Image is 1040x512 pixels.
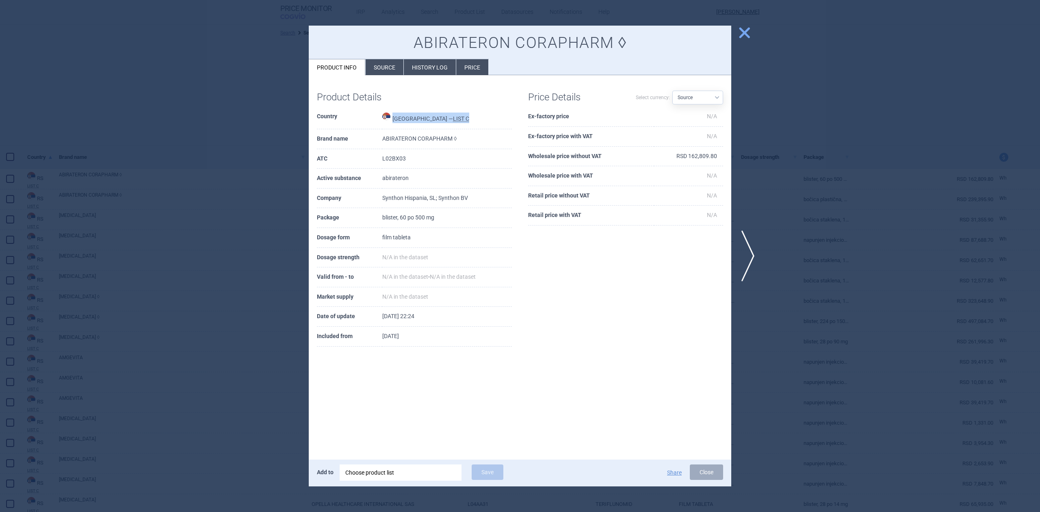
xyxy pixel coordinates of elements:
td: film tableta [382,228,512,248]
img: Serbia [382,113,390,121]
span: N/A [707,133,717,139]
span: N/A in the dataset [430,273,476,280]
td: abirateron [382,169,512,189]
td: [GEOGRAPHIC_DATA] — [382,107,512,129]
th: Package [317,208,382,228]
td: blister, 60 po 500 mg [382,208,512,228]
p: Add to [317,464,334,480]
th: Included from [317,327,382,347]
th: ATC [317,149,382,169]
h1: Product Details [317,91,414,103]
span: N/A in the dataset [382,254,428,260]
li: History log [404,59,456,75]
button: Save [472,464,503,480]
th: Brand name [317,129,382,149]
td: RSD 162,809.80 [654,147,723,167]
th: Date of update [317,307,382,327]
th: Company [317,189,382,208]
span: N/A [707,113,717,119]
h1: ABIRATERON CORAPHARM ◊ [317,34,723,52]
span: N/A [707,172,717,179]
div: Choose product list [340,464,461,481]
h1: Price Details [528,91,626,103]
th: Wholesale price with VAT [528,166,654,186]
li: Price [456,59,488,75]
th: Retail price without VAT [528,186,654,206]
th: Wholesale price without VAT [528,147,654,167]
td: [DATE] [382,327,512,347]
td: L02BX03 [382,149,512,169]
span: N/A [707,192,717,199]
th: Ex-factory price with VAT [528,127,654,147]
th: Dosage form [317,228,382,248]
td: - [382,267,512,287]
abbr: LIST C — List of drugs with special release profile published by National Health Insurance Fund, ... [453,115,469,122]
th: Active substance [317,169,382,189]
li: Source [366,59,403,75]
th: Dosage strength [317,248,382,268]
td: ABIRATERON CORAPHARM ◊ [382,129,512,149]
th: Market supply [317,287,382,307]
li: Product info [309,59,365,75]
label: Select currency: [636,91,670,104]
td: [DATE] 22:24 [382,307,512,327]
div: Choose product list [345,464,456,481]
th: Ex-factory price [528,107,654,127]
th: Country [317,107,382,129]
th: Retail price with VAT [528,206,654,226]
th: Valid from - to [317,267,382,287]
span: N/A in the dataset [382,273,428,280]
button: Close [690,464,723,480]
span: N/A in the dataset [382,293,428,300]
span: N/A [707,212,717,218]
td: Synthon Hispania, SL; Synthon BV [382,189,512,208]
button: Share [667,470,682,475]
